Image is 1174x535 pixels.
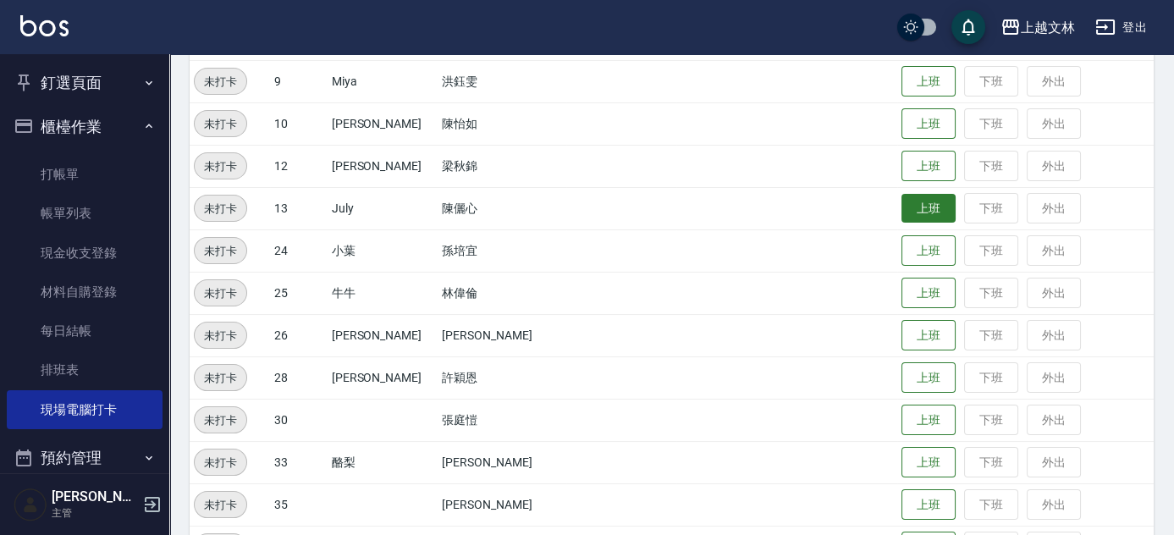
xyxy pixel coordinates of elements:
[901,235,956,267] button: 上班
[195,496,246,514] span: 未打卡
[901,320,956,351] button: 上班
[438,229,566,272] td: 孫培宜
[20,15,69,36] img: Logo
[195,115,246,133] span: 未打卡
[438,399,566,441] td: 張庭愷
[1021,17,1075,38] div: 上越文林
[1089,12,1154,43] button: 登出
[7,105,163,149] button: 櫃檯作業
[901,447,956,478] button: 上班
[7,312,163,350] a: 每日結帳
[7,436,163,480] button: 預約管理
[328,145,438,187] td: [PERSON_NAME]
[901,108,956,140] button: 上班
[52,488,138,505] h5: [PERSON_NAME]
[901,66,956,97] button: 上班
[195,327,246,345] span: 未打卡
[901,278,956,309] button: 上班
[195,454,246,472] span: 未打卡
[951,10,985,44] button: save
[270,272,328,314] td: 25
[994,10,1082,45] button: 上越文林
[195,73,246,91] span: 未打卡
[52,505,138,521] p: 主管
[328,356,438,399] td: [PERSON_NAME]
[270,441,328,483] td: 33
[328,102,438,145] td: [PERSON_NAME]
[438,145,566,187] td: 梁秋錦
[438,441,566,483] td: [PERSON_NAME]
[7,194,163,233] a: 帳單列表
[14,488,47,521] img: Person
[328,229,438,272] td: 小葉
[270,60,328,102] td: 9
[270,399,328,441] td: 30
[7,155,163,194] a: 打帳單
[7,350,163,389] a: 排班表
[270,229,328,272] td: 24
[438,60,566,102] td: 洪鈺雯
[270,483,328,526] td: 35
[901,405,956,436] button: 上班
[901,489,956,521] button: 上班
[901,194,956,223] button: 上班
[270,314,328,356] td: 26
[438,483,566,526] td: [PERSON_NAME]
[195,369,246,387] span: 未打卡
[7,61,163,105] button: 釘選頁面
[270,187,328,229] td: 13
[328,314,438,356] td: [PERSON_NAME]
[438,356,566,399] td: 許穎恩
[328,441,438,483] td: 酪梨
[270,102,328,145] td: 10
[438,187,566,229] td: 陳儷心
[195,411,246,429] span: 未打卡
[7,390,163,429] a: 現場電腦打卡
[438,272,566,314] td: 林偉倫
[901,151,956,182] button: 上班
[270,145,328,187] td: 12
[438,314,566,356] td: [PERSON_NAME]
[195,157,246,175] span: 未打卡
[328,187,438,229] td: July
[195,284,246,302] span: 未打卡
[270,356,328,399] td: 28
[901,362,956,394] button: 上班
[7,273,163,312] a: 材料自購登錄
[328,60,438,102] td: Miya
[7,234,163,273] a: 現金收支登錄
[328,272,438,314] td: 牛牛
[438,102,566,145] td: 陳怡如
[195,200,246,218] span: 未打卡
[195,242,246,260] span: 未打卡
